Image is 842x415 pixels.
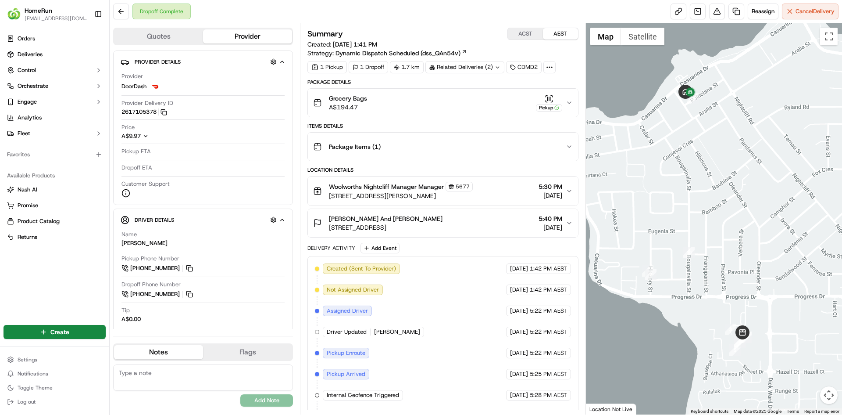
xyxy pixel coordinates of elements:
span: Pickup ETA [121,148,151,155]
a: [PHONE_NUMBER] [121,289,194,299]
span: Control [18,66,36,74]
button: Notes [114,345,203,359]
div: 11 [687,93,699,104]
div: 6 [734,336,746,347]
img: doordash_logo_v2.png [150,81,161,92]
span: Cancel Delivery [796,7,835,15]
div: 1.7 km [390,61,424,73]
a: Nash AI [7,186,102,194]
button: 2617105378 [121,108,167,116]
span: Woolworths Nightcliff Manager Manager [329,182,444,191]
button: Package Items (1) [308,133,578,161]
div: 2 [645,269,656,280]
div: 9 [740,332,751,343]
button: Create [4,325,106,339]
div: 8 [741,332,752,343]
button: Control [4,63,106,77]
button: Driver Details [121,213,285,227]
span: [DATE] [510,265,528,273]
span: [STREET_ADDRESS] [329,223,442,232]
span: 5:22 PM AEST [530,307,567,315]
img: Google [588,403,617,415]
button: Reassign [748,4,778,19]
button: Nash AI [4,183,106,197]
button: Flags [203,345,292,359]
span: DoorDash [121,83,146,90]
div: 10 [683,247,695,258]
span: Pickup Enroute [327,349,365,357]
button: Product Catalog [4,214,106,228]
div: Pickup [536,104,562,112]
a: Promise [7,202,102,209]
span: Pickup Phone Number [121,255,179,263]
span: Grocery Bags [329,94,367,103]
span: [DATE] [510,349,528,357]
span: Product Catalog [18,217,60,225]
h3: Summary [307,30,343,38]
a: Dynamic Dispatch Scheduled (dss_QAn54v) [335,49,467,58]
div: Related Deliveries (2) [425,61,504,73]
span: Analytics [18,114,42,122]
span: Deliveries [18,51,43,58]
button: [EMAIL_ADDRESS][DOMAIN_NAME] [25,15,87,22]
button: Promise [4,198,106,213]
span: 5:30 PM [539,182,562,191]
button: Map camera controls [820,386,838,404]
div: A$0.00 [121,315,141,323]
span: 5:40 PM [539,214,562,223]
div: 4 [735,336,746,348]
span: [DATE] [510,307,528,315]
span: [DATE] [539,223,562,232]
a: Deliveries [4,47,106,61]
button: Returns [4,230,106,244]
button: Pickup [536,94,562,112]
button: Show satellite imagery [621,28,664,45]
span: Package Items ( 1 ) [329,142,381,151]
span: Notifications [18,370,48,377]
span: A$9.97 [121,132,141,140]
span: Orders [18,35,35,43]
a: [PHONE_NUMBER] [121,263,194,273]
span: Settings [18,356,37,363]
span: Name [121,231,137,238]
span: HomeRun [25,6,52,15]
div: [PERSON_NAME] [121,239,168,247]
span: Fleet [18,130,30,137]
button: Orchestrate [4,79,106,93]
button: ACST [508,28,543,40]
button: AEST [543,28,578,40]
span: Engage [18,98,37,106]
div: 5 [729,344,741,356]
span: Created (Sent To Provider) [327,265,396,273]
span: Pickup Arrived [327,370,365,378]
button: Notifications [4,368,106,380]
span: [DATE] [510,370,528,378]
span: Provider [121,72,143,80]
div: 1 [642,265,653,277]
span: Assigned Driver [327,307,368,315]
div: Package Details [307,79,578,86]
span: [DATE] 1:41 PM [333,40,377,48]
span: Not Assigned Driver [327,286,379,294]
button: Woolworths Nightcliff Manager Manager5677[STREET_ADDRESS][PERSON_NAME]5:30 PM[DATE] [308,177,578,206]
span: Provider Details [135,58,181,65]
span: Internal Geofence Triggered [327,391,399,399]
button: HomeRunHomeRun[EMAIL_ADDRESS][DOMAIN_NAME] [4,4,91,25]
span: Orchestrate [18,82,48,90]
button: Toggle Theme [4,382,106,394]
span: [PHONE_NUMBER] [130,290,180,298]
span: [DATE] [510,328,528,336]
span: [PERSON_NAME] And [PERSON_NAME] [329,214,442,223]
span: Provider Delivery ID [121,99,173,107]
span: Nash AI [18,186,37,194]
span: Dropoff ETA [121,164,152,172]
a: Open this area in Google Maps (opens a new window) [588,403,617,415]
span: Toggle Theme [18,384,53,391]
div: Available Products [4,169,106,183]
span: 1:42 PM AEST [530,286,567,294]
a: Analytics [4,111,106,125]
div: Favorites [4,148,106,162]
